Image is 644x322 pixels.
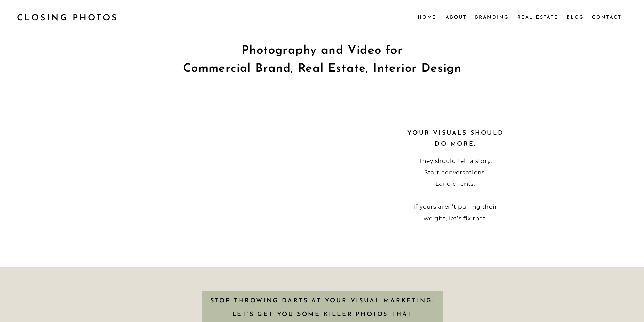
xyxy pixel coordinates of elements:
h1: Photography and Video for Commercial Brand, Real Estate, Interior Design [119,42,525,80]
a: Contact [592,13,621,21]
p: They should tell a story. Start conversations. Land clients. If yours aren’t pulling their weight... [403,155,508,229]
a: Home [418,13,436,21]
a: Real Estate [517,13,560,21]
a: CLOSING PHOTOS [17,10,124,23]
h2: Your visuals should do more. [406,128,505,149]
a: About [446,13,466,21]
a: Branding [475,13,509,21]
a: Blog [567,13,585,21]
